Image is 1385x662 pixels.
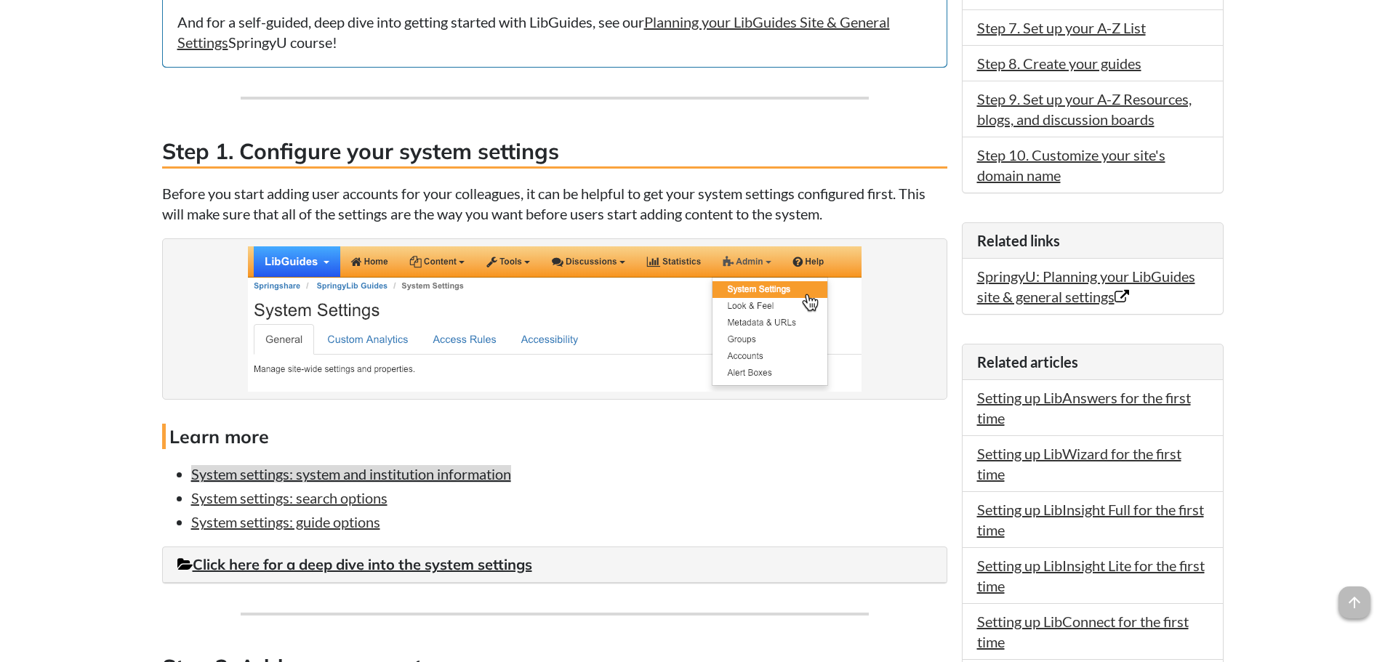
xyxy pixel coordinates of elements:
[162,424,947,449] h4: Learn more
[977,55,1141,72] a: Step 8. Create your guides
[977,146,1165,184] a: Step 10. Customize your site's domain name
[248,246,862,392] img: The System Settings page
[162,183,947,224] p: Before you start adding user accounts for your colleagues, it can be helpful to get your system s...
[977,267,1195,305] a: SpringyU: Planning your LibGuides site & general settings
[1338,586,1370,618] span: arrow_upward
[977,389,1191,427] a: Setting up LibAnswers for the first time
[977,445,1181,483] a: Setting up LibWizard for the first time
[977,90,1192,128] a: Step 9. Set up your A-Z Resources, blogs, and discussion boards
[1338,588,1370,605] a: arrow_upward
[191,489,388,506] a: System settings: search options
[977,232,1060,249] span: Related links
[191,513,380,530] a: System settings: guide options
[977,19,1146,36] a: Step 7. Set up your A-Z List
[977,613,1189,650] a: Setting up LibConnect for the first time
[177,12,932,52] p: And for a self-guided, deep dive into getting started with LibGuides, see our SpringyU course!
[977,501,1204,538] a: Setting up LibInsight Full for the first time
[977,557,1205,594] a: Setting up LibInsight Lite for the first time
[177,555,532,573] a: Click here for a deep dive into the system settings
[977,353,1078,371] span: Related articles
[162,136,947,169] h3: Step 1. Configure your system settings
[191,465,511,483] a: System settings: system and institution information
